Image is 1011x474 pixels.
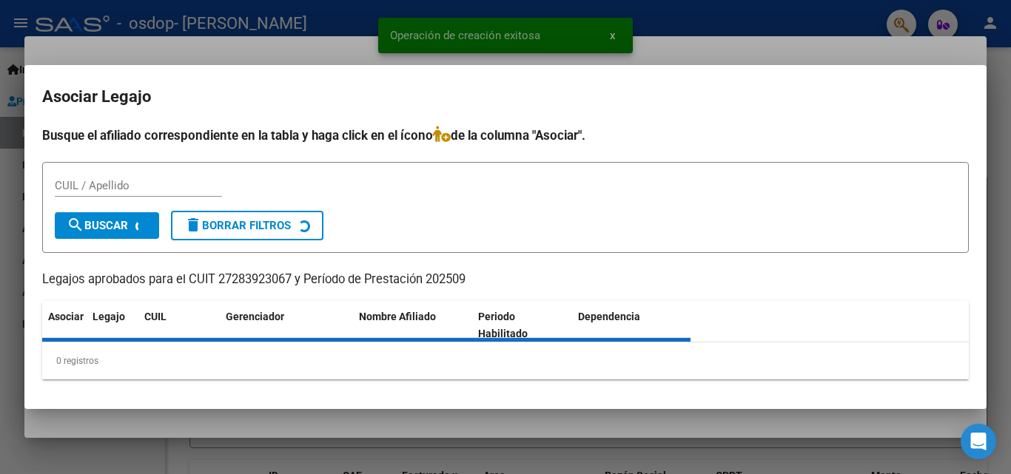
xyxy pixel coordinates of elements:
[353,301,472,350] datatable-header-cell: Nombre Afiliado
[87,301,138,350] datatable-header-cell: Legajo
[478,311,528,339] span: Periodo Habilitado
[42,301,87,350] datatable-header-cell: Asociar
[184,216,202,234] mat-icon: delete
[42,342,969,379] div: 0 registros
[93,311,125,322] span: Legajo
[138,301,220,350] datatable-header-cell: CUIL
[472,301,572,350] datatable-header-cell: Periodo Habilitado
[359,311,436,322] span: Nombre Afiliado
[48,311,84,322] span: Asociar
[184,219,291,232] span: Borrar Filtros
[171,211,323,240] button: Borrar Filtros
[42,126,969,145] h4: Busque el afiliado correspondiente en la tabla y haga click en el ícono de la columna "Asociar".
[42,271,969,289] p: Legajos aprobados para el CUIT 27283923067 y Período de Prestación 202509
[226,311,284,322] span: Gerenciador
[220,301,353,350] datatable-header-cell: Gerenciador
[578,311,640,322] span: Dependencia
[144,311,167,322] span: CUIL
[67,219,128,232] span: Buscar
[961,424,996,459] div: Open Intercom Messenger
[572,301,691,350] datatable-header-cell: Dependencia
[67,216,84,234] mat-icon: search
[42,83,969,111] h2: Asociar Legajo
[55,212,159,239] button: Buscar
